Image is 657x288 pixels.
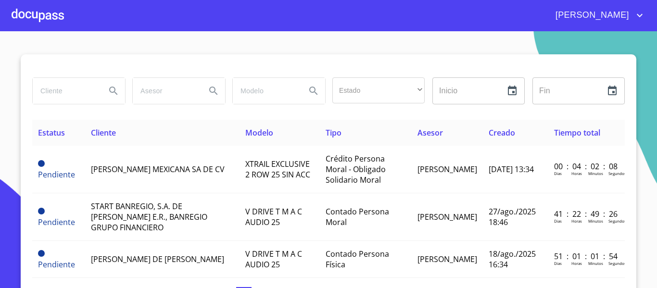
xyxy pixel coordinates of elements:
button: Search [102,79,125,102]
span: Cliente [91,127,116,138]
button: account of current user [548,8,645,23]
span: [PERSON_NAME] MEXICANA SA DE CV [91,164,225,175]
span: Pendiente [38,169,75,180]
p: Horas [571,218,582,224]
span: Tipo [326,127,341,138]
span: [PERSON_NAME] [417,254,477,264]
span: 27/ago./2025 18:46 [489,206,536,227]
span: Modelo [245,127,273,138]
span: Pendiente [38,217,75,227]
span: Contado Persona Moral [326,206,389,227]
button: Search [202,79,225,102]
span: [PERSON_NAME] DE [PERSON_NAME] [91,254,224,264]
span: [PERSON_NAME] [417,164,477,175]
input: search [233,78,298,104]
p: Dias [554,261,562,266]
p: 41 : 22 : 49 : 26 [554,209,619,219]
span: [DATE] 13:34 [489,164,534,175]
p: Horas [571,261,582,266]
span: Pendiente [38,160,45,167]
span: V DRIVE T M A C AUDIO 25 [245,206,302,227]
span: Tiempo total [554,127,600,138]
span: [PERSON_NAME] [548,8,634,23]
span: Estatus [38,127,65,138]
span: [PERSON_NAME] [417,212,477,222]
p: Segundos [608,261,626,266]
span: 18/ago./2025 16:34 [489,249,536,270]
p: Dias [554,218,562,224]
div: ​ [332,77,425,103]
input: search [133,78,198,104]
p: 00 : 04 : 02 : 08 [554,161,619,172]
p: 51 : 01 : 01 : 54 [554,251,619,262]
button: Search [302,79,325,102]
span: Creado [489,127,515,138]
span: Crédito Persona Moral - Obligado Solidario Moral [326,153,386,185]
span: Asesor [417,127,443,138]
p: Dias [554,171,562,176]
p: Horas [571,171,582,176]
span: Contado Persona Física [326,249,389,270]
span: V DRIVE T M A C AUDIO 25 [245,249,302,270]
input: search [33,78,98,104]
p: Segundos [608,171,626,176]
p: Minutos [588,171,603,176]
span: Pendiente [38,259,75,270]
span: START BANREGIO, S.A. DE [PERSON_NAME] E.R., BANREGIO GRUPO FINANCIERO [91,201,207,233]
p: Segundos [608,218,626,224]
span: Pendiente [38,250,45,257]
p: Minutos [588,261,603,266]
span: Pendiente [38,208,45,214]
p: Minutos [588,218,603,224]
span: XTRAIL EXCLUSIVE 2 ROW 25 SIN ACC [245,159,310,180]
